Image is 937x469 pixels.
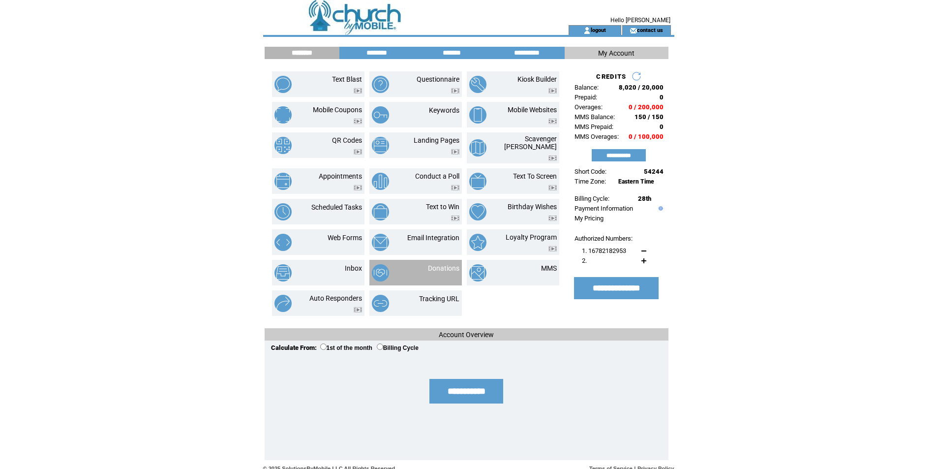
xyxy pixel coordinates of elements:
[274,173,292,190] img: appointments.png
[377,344,419,351] label: Billing Cycle
[644,168,664,175] span: 54244
[660,123,664,130] span: 0
[274,295,292,312] img: auto-responders.png
[407,234,459,242] a: Email Integration
[583,27,591,34] img: account_icon.gif
[426,203,459,211] a: Text to Win
[451,149,459,155] img: video.png
[417,75,459,83] a: Questionnaire
[574,94,597,101] span: Prepaid:
[630,27,637,34] img: contact_us_icon.gif
[372,76,389,93] img: questionnaire.png
[274,264,292,281] img: inbox.png
[377,344,383,350] input: Billing Cycle
[354,149,362,155] img: video.png
[328,234,362,242] a: Web Forms
[372,203,389,220] img: text-to-win.png
[469,106,486,124] img: mobile-websites.png
[635,113,664,121] span: 150 / 150
[372,234,389,251] img: email-integration.png
[419,295,459,303] a: Tracking URL
[320,344,372,351] label: 1st of the month
[574,123,613,130] span: MMS Prepaid:
[574,178,606,185] span: Time Zone:
[439,331,494,339] span: Account Overview
[372,295,389,312] img: tracking-url.png
[354,185,362,190] img: video.png
[469,139,486,156] img: scavenger-hunt.png
[354,307,362,313] img: video.png
[656,206,663,211] img: help.gif
[274,137,292,154] img: qr-codes.png
[319,172,362,180] a: Appointments
[506,233,557,241] a: Loyalty Program
[504,135,557,151] a: Scavenger [PERSON_NAME]
[660,94,664,101] span: 0
[548,88,557,94] img: video.png
[574,195,609,202] span: Billing Cycle:
[274,76,292,93] img: text-blast.png
[596,73,626,80] span: CREDITS
[582,247,626,254] span: 1. 16782182953
[372,106,389,124] img: keywords.png
[548,246,557,251] img: video.png
[508,203,557,211] a: Birthday Wishes
[574,205,633,212] a: Payment Information
[637,27,663,33] a: contact us
[469,264,486,281] img: mms.png
[548,185,557,190] img: video.png
[451,216,459,221] img: video.png
[274,106,292,124] img: mobile-coupons.png
[517,75,557,83] a: Kiosk Builder
[591,27,606,33] a: logout
[629,103,664,111] span: 0 / 200,000
[618,178,654,185] span: Eastern Time
[513,172,557,180] a: Text To Screen
[598,49,635,57] span: My Account
[320,344,327,350] input: 1st of the month
[582,257,587,264] span: 2.
[271,344,317,351] span: Calculate From:
[313,106,362,114] a: Mobile Coupons
[429,106,459,114] a: Keywords
[428,264,459,272] a: Donations
[541,264,557,272] a: MMS
[332,136,362,144] a: QR Codes
[574,133,619,140] span: MMS Overages:
[548,216,557,221] img: video.png
[469,234,486,251] img: loyalty-program.png
[451,185,459,190] img: video.png
[372,173,389,190] img: conduct-a-poll.png
[548,119,557,124] img: video.png
[619,84,664,91] span: 8,020 / 20,000
[610,17,670,24] span: Hello [PERSON_NAME]
[415,172,459,180] a: Conduct a Poll
[574,168,606,175] span: Short Code:
[311,203,362,211] a: Scheduled Tasks
[354,119,362,124] img: video.png
[574,215,604,222] a: My Pricing
[469,203,486,220] img: birthday-wishes.png
[638,195,651,202] span: 28th
[469,173,486,190] img: text-to-screen.png
[508,106,557,114] a: Mobile Websites
[309,294,362,302] a: Auto Responders
[469,76,486,93] img: kiosk-builder.png
[574,113,615,121] span: MMS Balance:
[574,235,633,242] span: Authorized Numbers:
[574,84,599,91] span: Balance:
[372,137,389,154] img: landing-pages.png
[332,75,362,83] a: Text Blast
[274,203,292,220] img: scheduled-tasks.png
[274,234,292,251] img: web-forms.png
[548,156,557,161] img: video.png
[372,264,389,281] img: donations.png
[574,103,603,111] span: Overages:
[354,88,362,94] img: video.png
[451,88,459,94] img: video.png
[414,136,459,144] a: Landing Pages
[345,264,362,272] a: Inbox
[629,133,664,140] span: 0 / 100,000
